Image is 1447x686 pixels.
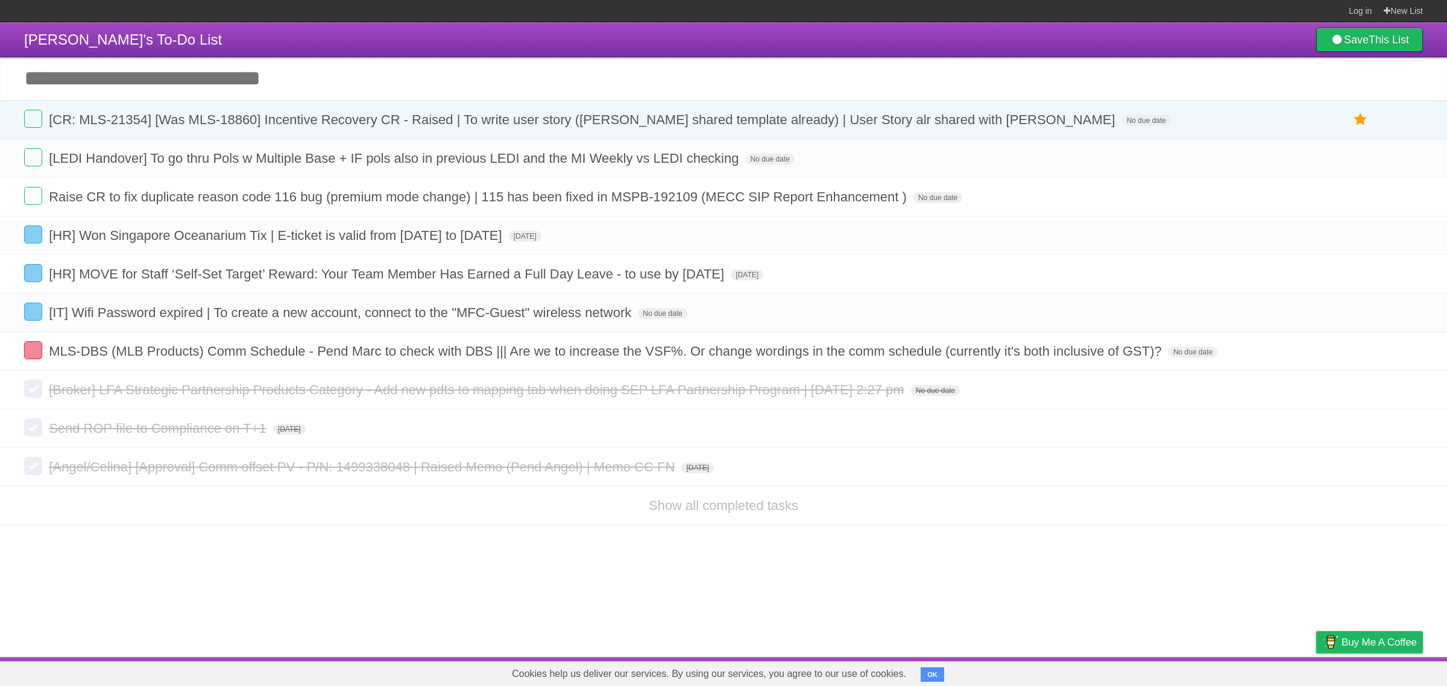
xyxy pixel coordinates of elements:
[509,231,541,242] span: [DATE]
[49,344,1165,359] span: MLS-DBS (MLB Products) Comm Schedule - Pend Marc to check with DBS ||| Are we to increase the VSF...
[1341,632,1417,653] span: Buy me a coffee
[24,303,42,321] label: Done
[273,424,306,435] span: [DATE]
[638,308,687,319] span: No due date
[24,225,42,244] label: Done
[24,31,222,48] span: [PERSON_NAME]'s To-Do List
[1316,631,1423,653] a: Buy me a coffee
[1322,632,1338,652] img: Buy me a coffee
[681,462,714,473] span: [DATE]
[911,385,960,396] span: No due date
[1369,34,1409,46] b: This List
[24,148,42,166] label: Done
[24,341,42,359] label: Done
[746,154,795,165] span: No due date
[1316,28,1423,52] a: SaveThis List
[1300,660,1332,683] a: Privacy
[49,459,678,474] span: [Angel/Celina] [Approval] Comm offset PV - P/N: 1499338048 | Raised Memo (Pend Angel) | Memo CC FN
[1196,660,1244,683] a: Developers
[24,110,42,128] label: Done
[49,382,907,397] span: [Broker] LFA Strategic Partnership Products Category - Add new pdts to mapping tab when doing SEP...
[49,266,727,282] span: [HR] MOVE for Staff ‘Self-Set Target’ Reward: Your Team Member Has Earned a Full Day Leave - to u...
[913,192,962,203] span: No due date
[24,418,42,436] label: Done
[49,189,910,204] span: Raise CR to fix duplicate reason code 116 bug (premium mode change) | 115 has been fixed in MSPB-...
[731,269,763,280] span: [DATE]
[500,662,918,686] span: Cookies help us deliver our services. By using our services, you agree to our use of cookies.
[49,112,1118,127] span: [CR: MLS-21354] [Was MLS-18860] Incentive Recovery CR - Raised | To write user story ([PERSON_NAM...
[24,187,42,205] label: Done
[49,305,634,320] span: [IT] Wifi Password expired | To create a new account, connect to the "MFC-Guest" wireless network
[1349,110,1372,130] label: Star task
[649,498,798,513] a: Show all completed tasks
[921,667,944,682] button: OK
[1347,660,1423,683] a: Suggest a feature
[24,457,42,475] label: Done
[24,380,42,398] label: Done
[49,151,742,166] span: [LEDI Handover] To go thru Pols w Multiple Base + IF pols also in previous LEDI and the MI Weekly...
[49,228,505,243] span: [HR] Won Singapore Oceanarium Tix | E-ticket is valid from [DATE] to [DATE]
[1156,660,1181,683] a: About
[1122,115,1171,126] span: No due date
[49,421,270,436] span: Send ROP file to Compliance on T+1
[1259,660,1286,683] a: Terms
[1168,347,1217,357] span: No due date
[24,264,42,282] label: Done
